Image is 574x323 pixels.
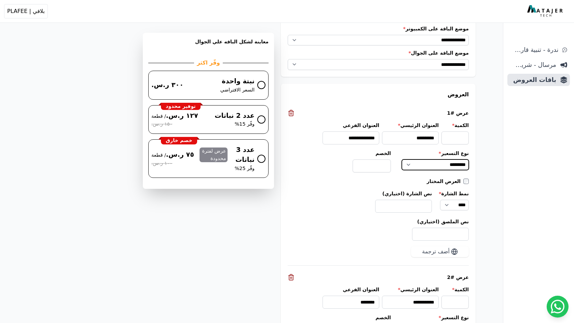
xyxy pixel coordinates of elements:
[411,246,469,257] button: أضف ترجمة
[375,190,432,197] label: نص الشارة (اختياري)
[288,25,469,32] label: موضع الباقة على الكمبيوتر
[510,60,556,70] span: مرسال - شريط دعاية
[422,248,450,256] span: أضف ترجمة
[235,165,255,172] span: وفّر 25%
[510,45,558,55] span: ندرة - تنبية قارب علي النفاذ
[230,145,255,165] span: عدد 3 نباتات
[527,5,564,17] img: MatajerTech Logo
[323,122,379,129] label: العنوان الفرعي
[439,190,469,197] label: نمط الشارة
[220,86,255,94] span: السعر الافتراضي
[151,111,198,121] span: ١٢٧ ر.س.
[200,148,228,162] span: عرض لفترة محدودة
[148,38,269,53] h3: معاينة لشكل الباقه علي الجوال
[288,110,469,116] div: عرض #1
[427,178,463,185] label: العرض المختار
[151,80,183,90] span: ٣٠٠ ر.س.
[382,286,439,293] label: العنوان الرئيسي
[323,286,379,293] label: العنوان الفرعي
[288,90,469,99] h3: العروض
[151,152,166,158] bdi: / قطعة
[402,150,469,157] label: نوع التسعير
[4,4,48,18] button: بلافي | PLAFEE
[510,75,556,85] span: باقات العروض
[382,122,439,129] label: العنوان الرئيسي
[235,121,255,128] span: وفّر 15%
[215,111,255,121] span: عدد 2 نباتات
[222,76,255,86] span: نبتة واحدة
[288,274,469,281] div: عرض #2
[441,286,469,293] label: الكمية
[151,113,166,119] bdi: / قطعة
[161,103,201,110] div: توفير محدود
[288,50,469,56] label: موضع الباقة على الجوال
[288,218,469,225] label: نص الملصق (اختياري)
[151,160,172,167] span: ١٠٠ ر.س.
[441,122,469,129] label: الكمية
[353,314,391,321] label: الخصم
[197,59,220,67] h2: وفّر اكثر
[161,137,197,144] div: خصم خارق
[7,7,45,15] span: بلافي | PLAFEE
[151,121,172,128] span: ١٥٠ ر.س.
[151,150,194,160] span: ٧٥ ر.س.
[402,314,469,321] label: نوع التسعير
[353,150,391,157] label: الخصم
